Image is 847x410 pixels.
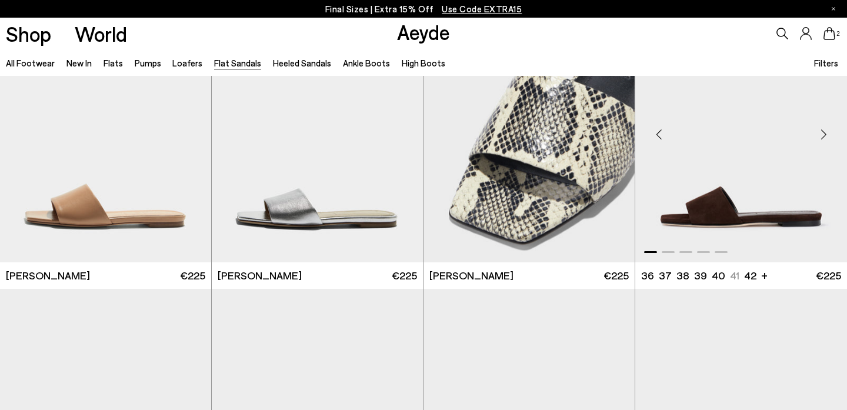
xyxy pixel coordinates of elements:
[273,58,331,68] a: Heeled Sandals
[172,58,202,68] a: Loafers
[6,24,51,44] a: Shop
[641,116,676,152] div: Previous slide
[66,58,92,68] a: New In
[641,268,654,283] li: 36
[806,116,841,152] div: Next slide
[442,4,522,14] span: Navigate to /collections/ss25-final-sizes
[823,27,835,40] a: 2
[135,58,161,68] a: Pumps
[744,268,756,283] li: 42
[392,268,417,283] span: €225
[816,268,841,283] span: €225
[104,58,123,68] a: Flats
[180,268,205,283] span: €225
[6,58,55,68] a: All Footwear
[423,262,635,289] a: [PERSON_NAME] €225
[635,262,847,289] a: 36 37 38 39 40 41 42 + €225
[814,58,838,68] span: Filters
[402,58,445,68] a: High Boots
[325,2,522,16] p: Final Sizes | Extra 15% Off
[6,268,90,283] span: [PERSON_NAME]
[712,268,725,283] li: 40
[835,31,841,37] span: 2
[641,268,753,283] ul: variant
[218,268,302,283] span: [PERSON_NAME]
[397,19,450,44] a: Aeyde
[75,24,127,44] a: World
[429,268,513,283] span: [PERSON_NAME]
[343,58,390,68] a: Ankle Boots
[761,267,768,283] li: +
[214,58,261,68] a: Flat Sandals
[659,268,672,283] li: 37
[603,268,629,283] span: €225
[694,268,707,283] li: 39
[212,262,423,289] a: [PERSON_NAME] €225
[676,268,689,283] li: 38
